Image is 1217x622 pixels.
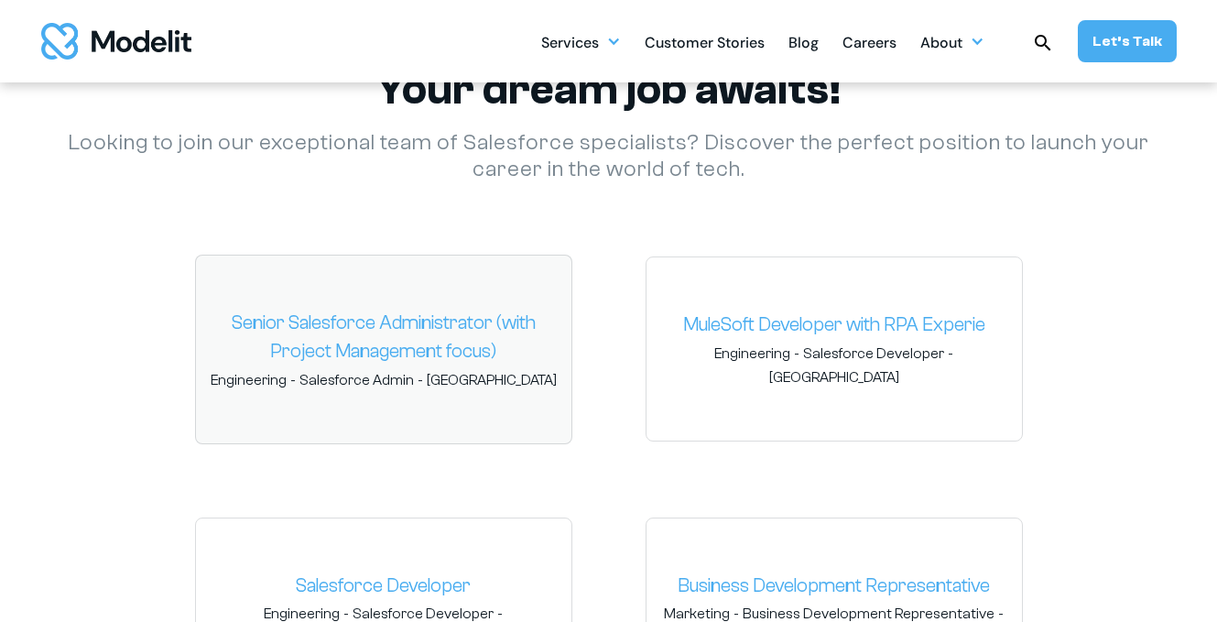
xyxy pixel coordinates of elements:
[788,27,819,62] div: Blog
[769,367,899,387] span: [GEOGRAPHIC_DATA]
[842,27,896,62] div: Careers
[661,344,1007,387] span: - -
[211,370,557,390] span: - -
[803,344,944,364] span: Salesforce Developer
[788,24,819,60] a: Blog
[842,24,896,60] a: Careers
[427,370,557,390] span: [GEOGRAPHIC_DATA]
[645,27,765,62] div: Customer Stories
[299,370,414,390] span: Salesforce Admin
[645,24,765,60] a: Customer Stories
[41,63,1177,115] h2: Your dream job awaits!
[920,24,984,60] div: About
[714,344,790,364] span: Engineering
[541,24,621,60] div: Services
[1092,31,1162,51] div: Let’s Talk
[920,27,962,62] div: About
[41,130,1177,183] p: Looking to join our exceptional team of Salesforce specialists? Discover the perfect position to ...
[661,311,1007,340] a: MuleSoft Developer with RPA Experie
[41,23,191,60] a: home
[661,572,1007,601] a: Business Development Representative
[211,309,557,366] a: Senior Salesforce Administrator (with Project Management focus)
[41,23,191,60] img: modelit logo
[211,370,287,390] span: Engineering
[1078,20,1177,62] a: Let’s Talk
[211,572,557,601] a: Salesforce Developer
[541,27,599,62] div: Services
